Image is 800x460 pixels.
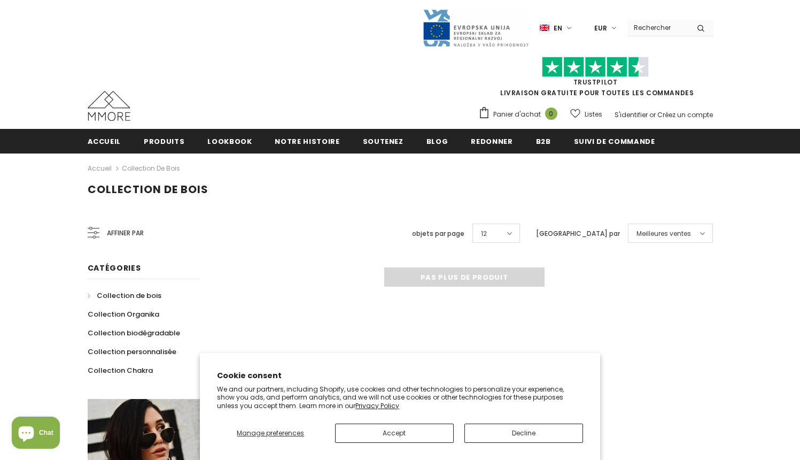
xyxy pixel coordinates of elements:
span: Notre histoire [275,136,339,147]
p: We and our partners, including Shopify, use cookies and other technologies to personalize your ex... [217,385,583,410]
a: S'identifier [615,110,648,119]
span: Listes [585,109,602,120]
span: Catégories [88,263,141,273]
span: or [649,110,656,119]
a: TrustPilot [573,78,618,87]
a: Notre histoire [275,129,339,153]
span: en [554,23,562,34]
span: Affiner par [107,227,144,239]
span: Collection personnalisée [88,347,176,357]
span: Accueil [88,136,121,147]
span: Collection Chakra [88,365,153,375]
span: Manage preferences [237,428,304,438]
inbox-online-store-chat: Shopify online store chat [9,417,63,451]
button: Decline [464,424,583,443]
a: Collection personnalisée [88,342,176,361]
a: soutenez [363,129,403,153]
h2: Cookie consent [217,370,583,381]
a: Collection biodégradable [88,324,180,342]
a: Collection Chakra [88,361,153,380]
a: Panier d'achat 0 [478,106,563,122]
span: Suivi de commande [574,136,655,147]
img: i-lang-1.png [540,24,549,33]
span: 0 [545,108,557,120]
a: Accueil [88,162,112,175]
img: Javni Razpis [422,9,529,48]
a: Accueil [88,129,121,153]
span: Collection Organika [88,309,159,319]
span: Collection de bois [97,290,161,301]
span: Produits [144,136,184,147]
img: Cas MMORE [88,91,130,121]
input: Search Site [627,20,689,35]
span: Collection de bois [88,182,208,197]
a: Privacy Policy [355,401,399,410]
img: Faites confiance aux étoiles pilotes [542,57,649,78]
a: Blog [426,129,448,153]
label: [GEOGRAPHIC_DATA] par [536,228,620,239]
span: Blog [426,136,448,147]
span: Panier d'achat [493,109,541,120]
span: Lookbook [207,136,252,147]
a: Produits [144,129,184,153]
label: objets par page [412,228,464,239]
span: soutenez [363,136,403,147]
span: Meilleures ventes [636,228,691,239]
a: Collection Organika [88,305,159,324]
button: Accept [335,424,454,443]
span: Redonner [471,136,512,147]
span: Collection biodégradable [88,328,180,338]
a: Javni Razpis [422,23,529,32]
a: Redonner [471,129,512,153]
span: EUR [594,23,607,34]
a: Suivi de commande [574,129,655,153]
a: B2B [536,129,551,153]
a: Lookbook [207,129,252,153]
a: Créez un compte [657,110,713,119]
span: B2B [536,136,551,147]
button: Manage preferences [217,424,324,443]
a: Collection de bois [122,164,180,173]
span: LIVRAISON GRATUITE POUR TOUTES LES COMMANDES [478,62,713,97]
a: Collection de bois [88,286,161,305]
a: Listes [570,105,602,124]
span: 12 [481,228,487,239]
